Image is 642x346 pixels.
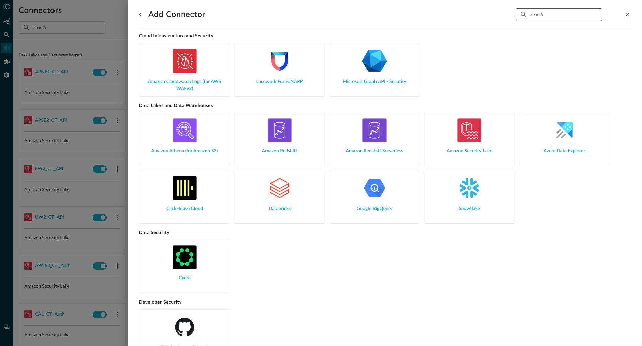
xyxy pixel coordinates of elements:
[139,299,631,309] h5: Developer Security
[552,118,576,142] img: AzureDataExplorer.svg
[256,78,303,85] span: Lacework FortiCNAPP
[151,148,218,155] span: Amazon Athena (for Amazon S3)
[139,102,631,113] h5: Data Lakes and Data Warehouses
[447,148,492,155] span: Amazon Security Lake
[166,205,203,212] span: ClickHouse Cloud
[173,245,197,269] img: Cyera.svg
[173,315,197,339] img: Github.svg
[457,118,481,142] img: AWSSecurityLake.svg
[343,78,406,85] span: Microsoft Graph API - Security
[173,49,197,73] img: AWSCloudWatchLogs.svg
[544,148,585,155] span: Azure Data Explorer
[139,32,631,43] h5: Cloud Infrastructure and Security
[530,8,586,21] input: Search
[145,78,224,92] span: Amazon Cloudwatch Logs (for AWS WAFv2)
[362,118,387,142] img: AWSRedshift.svg
[267,176,292,200] img: Databricks.svg
[179,275,191,282] span: Cyera
[346,148,403,155] span: Amazon Redshift Serverless
[139,229,631,240] h5: Data Security
[148,9,205,20] h1: Add Connector
[269,205,291,212] span: Databricks
[267,49,292,73] img: LaceworkFortiCnapp.svg
[457,176,481,200] img: Snowflake.svg
[262,148,297,155] span: Amazon Redshift
[623,11,631,19] button: close-drawer
[362,49,387,73] img: MicrosoftGraph.svg
[173,118,197,142] img: AWSAthena.svg
[173,176,197,200] img: ClickHouse.svg
[267,118,292,142] img: AWSRedshift.svg
[362,176,387,200] img: GoogleBigQuery.svg
[135,9,146,20] button: go back
[357,205,392,212] span: Google BigQuery
[459,205,480,212] span: Snowflake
